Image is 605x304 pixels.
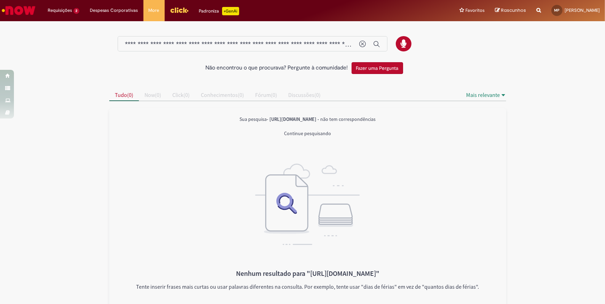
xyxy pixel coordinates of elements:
span: Favoritos [465,7,485,14]
h2: Não encontrou o que procurava? Pergunte à comunidade! [206,65,348,71]
img: click_logo_yellow_360x200.png [170,5,189,15]
div: Padroniza [199,7,239,15]
p: +GenAi [222,7,239,15]
span: Despesas Corporativas [90,7,138,14]
span: More [149,7,159,14]
button: Fazer uma Pergunta [352,62,403,74]
a: Rascunhos [495,7,526,14]
span: MP [555,8,560,13]
img: ServiceNow [1,3,37,17]
span: [PERSON_NAME] [565,7,600,13]
span: 2 [73,8,79,14]
span: Rascunhos [501,7,526,14]
span: Requisições [48,7,72,14]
